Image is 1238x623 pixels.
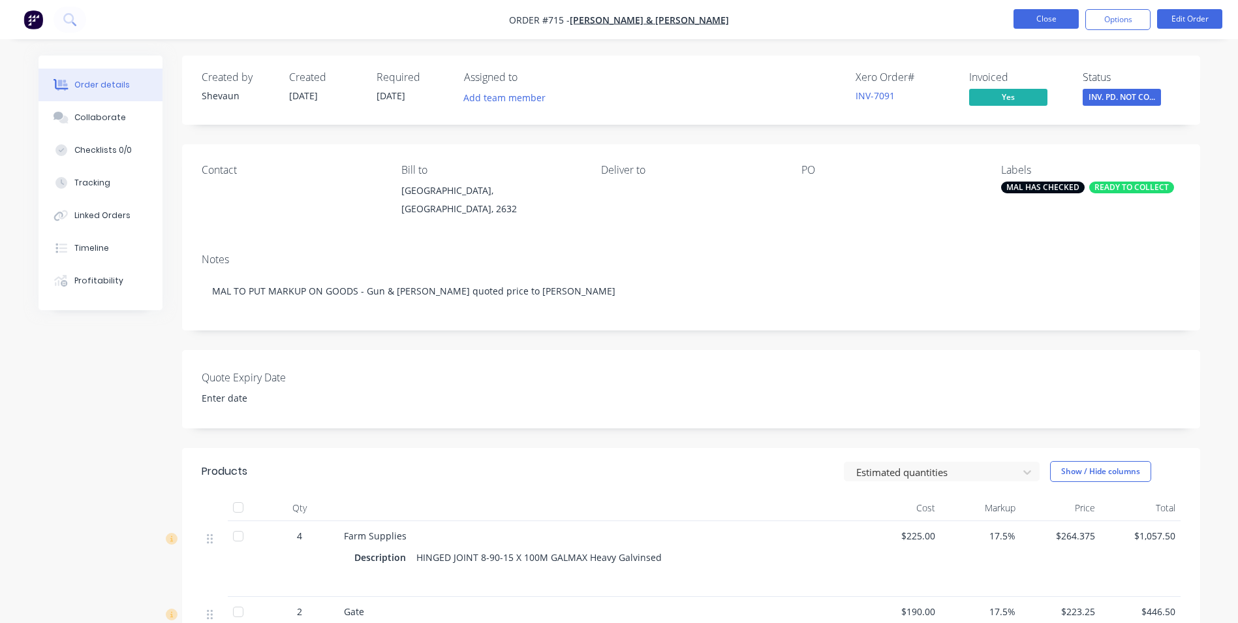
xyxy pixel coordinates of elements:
[289,89,318,102] span: [DATE]
[74,275,123,287] div: Profitability
[1026,529,1096,543] span: $264.375
[940,495,1021,521] div: Markup
[260,495,339,521] div: Qty
[74,177,110,189] div: Tracking
[297,529,302,543] span: 4
[74,210,131,221] div: Linked Orders
[1001,182,1085,193] div: MAL HAS CHECKED
[946,529,1015,543] span: 17.5%
[411,548,667,567] div: HINGED JOINT 8-90-15 X 100M GALMAX Heavy Galvinsed
[801,164,980,176] div: PO
[344,530,407,542] span: Farm Supplies
[570,14,729,26] a: [PERSON_NAME] & [PERSON_NAME]
[509,14,570,26] span: Order #715 -
[1083,89,1161,108] button: INV. PD. NOT CO...
[289,71,361,84] div: Created
[202,271,1181,311] div: MAL TO PUT MARKUP ON GOODS - Gun & [PERSON_NAME] quoted price to [PERSON_NAME]
[39,199,162,232] button: Linked Orders
[946,605,1015,618] span: 17.5%
[74,242,109,254] div: Timeline
[856,89,895,102] a: INV-7091
[1026,605,1096,618] span: $223.25
[1157,9,1222,29] button: Edit Order
[202,89,273,103] div: Shevaun
[39,134,162,167] button: Checklists 0/0
[1089,182,1174,193] div: READY TO COLLECT
[202,464,247,479] div: Products
[202,370,365,385] label: Quote Expiry Date
[464,89,553,106] button: Add team member
[401,182,580,218] div: [GEOGRAPHIC_DATA], [GEOGRAPHIC_DATA], 2632
[861,495,941,521] div: Cost
[401,182,580,223] div: [GEOGRAPHIC_DATA], [GEOGRAPHIC_DATA], 2632
[969,71,1067,84] div: Invoiced
[202,164,380,176] div: Contact
[601,164,780,176] div: Deliver to
[969,89,1047,105] span: Yes
[354,548,411,567] div: Description
[23,10,43,29] img: Factory
[39,69,162,101] button: Order details
[74,112,126,123] div: Collaborate
[39,264,162,297] button: Profitability
[1021,495,1101,521] div: Price
[1085,9,1151,30] button: Options
[456,89,552,106] button: Add team member
[202,71,273,84] div: Created by
[344,605,364,618] span: Gate
[866,605,936,618] span: $190.00
[1083,71,1181,84] div: Status
[202,253,1181,266] div: Notes
[1001,164,1180,176] div: Labels
[297,605,302,618] span: 2
[1106,605,1175,618] span: $446.50
[1100,495,1181,521] div: Total
[39,167,162,199] button: Tracking
[377,71,448,84] div: Required
[74,79,130,91] div: Order details
[401,164,580,176] div: Bill to
[856,71,953,84] div: Xero Order #
[464,71,595,84] div: Assigned to
[39,101,162,134] button: Collaborate
[193,389,355,408] input: Enter date
[377,89,405,102] span: [DATE]
[1014,9,1079,29] button: Close
[866,529,936,543] span: $225.00
[1050,461,1151,482] button: Show / Hide columns
[74,144,132,156] div: Checklists 0/0
[1106,529,1175,543] span: $1,057.50
[1083,89,1161,105] span: INV. PD. NOT CO...
[39,232,162,264] button: Timeline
